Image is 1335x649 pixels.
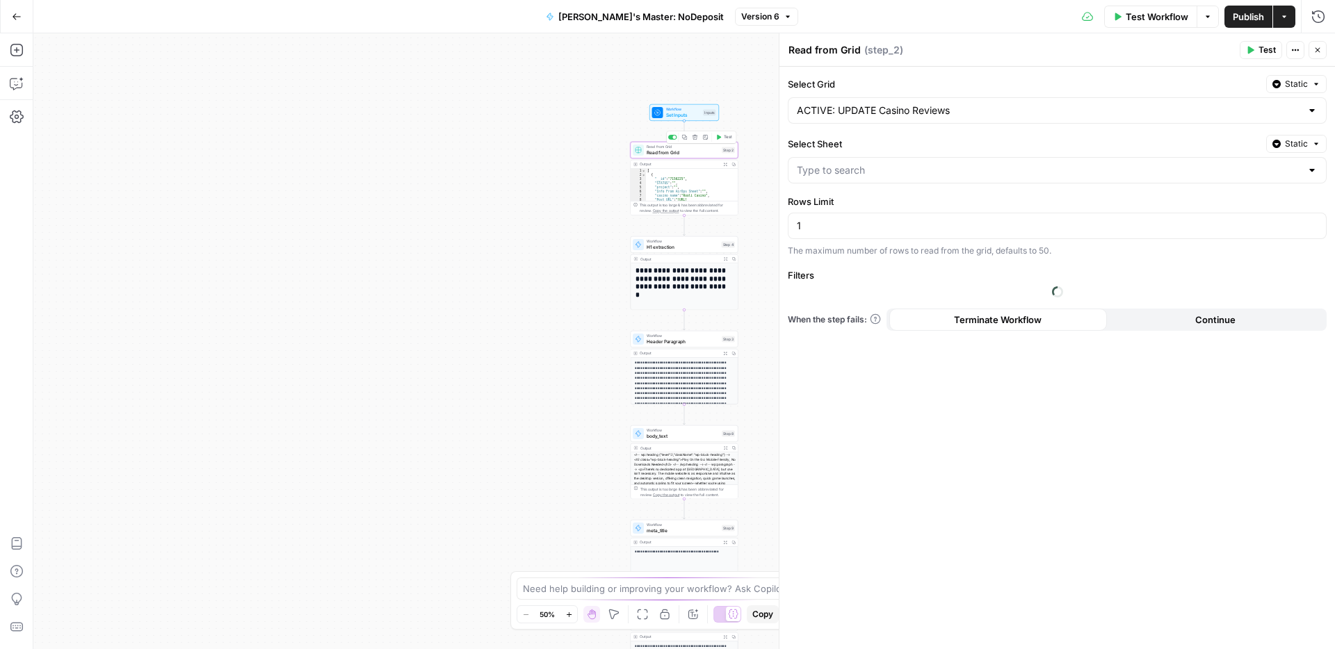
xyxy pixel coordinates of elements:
[640,256,719,261] div: Output
[647,427,719,433] span: Workflow
[752,608,773,621] span: Copy
[640,161,719,167] div: Output
[683,215,686,236] g: Edge from step_2 to step_4
[631,194,646,198] div: 7
[788,313,881,326] a: When the step fails:
[631,142,738,215] div: Read from GridRead from GridStep 2TestOutput[ { "__id":"7156225", "STATUS":"", "project":"", "Inf...
[640,486,735,497] div: This output is too large & has been abbreviated for review. to view the full content.
[540,609,555,620] span: 50%
[666,111,701,118] span: Set Inputs
[1233,10,1264,24] span: Publish
[631,169,646,173] div: 1
[647,144,719,149] span: Read from Grid
[683,310,686,330] g: Edge from step_4 to step_3
[788,77,1261,91] label: Select Grid
[647,432,719,439] span: body_text
[722,241,736,247] div: Step 4
[642,173,646,177] span: Toggle code folding, rows 2 through 14
[797,163,1301,177] input: Type to search
[653,492,679,496] span: Copy the output
[1240,41,1282,59] button: Test
[864,43,903,57] span: ( step_2 )
[724,134,732,140] span: Test
[647,338,719,345] span: Header Paragraph
[722,430,735,436] div: Step 8
[631,177,646,181] div: 3
[647,243,719,250] span: H1 extraction
[735,8,798,26] button: Version 6
[653,208,679,213] span: Copy the output
[788,268,1327,282] label: Filters
[1259,44,1276,56] span: Test
[631,186,646,190] div: 5
[788,245,1327,257] div: The maximum number of rows to read from the grid, defaults to 50.
[647,238,719,244] span: Workflow
[1266,75,1327,93] button: Static
[631,173,646,177] div: 2
[631,425,738,499] div: Workflowbody_textStep 8Output<!-- wp:heading {"level":2,"className":"wp-block-heading"} --> <h2 c...
[741,10,779,23] span: Version 6
[647,333,719,338] span: Workflow
[1126,10,1188,24] span: Test Workflow
[703,109,716,115] div: Inputs
[647,527,719,534] span: meta_title
[954,313,1042,327] span: Terminate Workflow
[640,350,719,356] div: Output
[788,43,861,57] textarea: Read from Grid
[797,104,1301,117] input: Type to search
[647,522,719,527] span: Workflow
[640,202,735,213] div: This output is too large & has been abbreviated for review. to view the full content.
[642,169,646,173] span: Toggle code folding, rows 1 through 15
[537,6,732,28] button: [PERSON_NAME]'s Master: NoDeposit
[1195,313,1236,327] span: Continue
[1224,6,1272,28] button: Publish
[666,106,701,112] span: Workflow
[631,190,646,194] div: 6
[640,445,719,450] div: Output
[1107,309,1325,331] button: Continue
[788,137,1261,151] label: Select Sheet
[1285,78,1308,90] span: Static
[631,198,646,206] div: 8
[722,147,735,153] div: Step 2
[747,605,779,623] button: Copy
[683,499,686,519] g: Edge from step_8 to step_9
[631,181,646,186] div: 4
[722,336,735,342] div: Step 3
[558,10,724,24] span: [PERSON_NAME]'s Master: NoDeposit
[1104,6,1197,28] button: Test Workflow
[722,525,735,531] div: Step 9
[1266,135,1327,153] button: Static
[640,634,719,639] div: Output
[713,133,735,142] button: Test
[647,149,719,156] span: Read from Grid
[788,195,1327,208] label: Rows Limit
[640,539,719,545] div: Output
[1285,138,1308,150] span: Static
[631,104,738,121] div: WorkflowSet InputsInputs
[683,404,686,425] g: Edge from step_3 to step_8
